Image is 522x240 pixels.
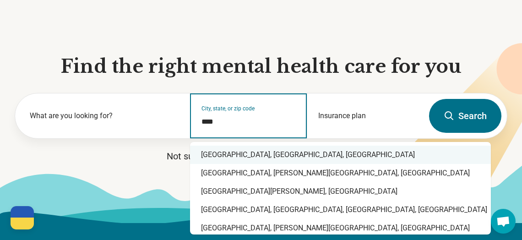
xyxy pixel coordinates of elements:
[190,219,491,237] div: [GEOGRAPHIC_DATA], [PERSON_NAME][GEOGRAPHIC_DATA], [GEOGRAPHIC_DATA]
[429,99,501,133] button: Search
[15,150,507,163] p: Not sure what you’re looking for?
[190,182,491,201] div: [GEOGRAPHIC_DATA][PERSON_NAME], [GEOGRAPHIC_DATA]
[491,209,516,234] div: Open chat
[15,55,507,78] h1: Find the right mental health care for you
[30,110,179,121] label: What are you looking for?
[190,164,491,182] div: [GEOGRAPHIC_DATA], [PERSON_NAME][GEOGRAPHIC_DATA], [GEOGRAPHIC_DATA]
[190,146,491,164] div: [GEOGRAPHIC_DATA], [GEOGRAPHIC_DATA], [GEOGRAPHIC_DATA]
[190,201,491,219] div: [GEOGRAPHIC_DATA], [GEOGRAPHIC_DATA], [GEOGRAPHIC_DATA], [GEOGRAPHIC_DATA]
